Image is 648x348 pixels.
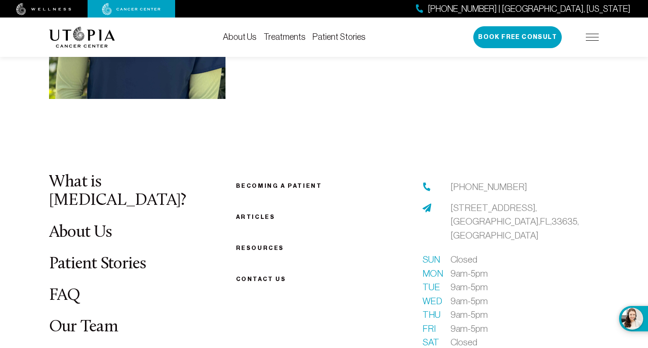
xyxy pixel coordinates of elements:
span: 9am-5pm [451,267,488,281]
span: 9am-5pm [451,280,488,294]
a: [PHONE_NUMBER] | [GEOGRAPHIC_DATA], [US_STATE] [416,3,630,15]
img: address [423,204,431,212]
span: Closed [451,253,477,267]
span: Mon [423,267,440,281]
a: Becoming a patient [236,183,322,189]
span: 9am-5pm [451,294,488,308]
a: Resources [236,245,284,251]
img: icon-hamburger [586,34,599,41]
span: Sun [423,253,440,267]
img: wellness [16,3,71,15]
span: [STREET_ADDRESS], [GEOGRAPHIC_DATA], FL, 33635, [GEOGRAPHIC_DATA] [451,203,579,240]
a: Patient Stories [313,32,366,42]
a: What is [MEDICAL_DATA]? [49,174,186,209]
a: Treatments [264,32,306,42]
a: Our Team [49,319,118,336]
span: Tue [423,280,440,294]
span: Thu [423,308,440,322]
a: [STREET_ADDRESS],[GEOGRAPHIC_DATA],FL,33635,[GEOGRAPHIC_DATA] [451,201,599,243]
a: Articles [236,214,275,220]
button: Book Free Consult [473,26,562,48]
span: 9am-5pm [451,308,488,322]
span: Wed [423,294,440,308]
span: Fri [423,322,440,336]
span: 9am-5pm [451,322,488,336]
span: [PHONE_NUMBER] | [GEOGRAPHIC_DATA], [US_STATE] [428,3,630,15]
a: About Us [223,32,257,42]
span: Contact us [236,276,286,282]
img: cancer center [102,3,161,15]
img: logo [49,27,115,48]
a: FAQ [49,287,81,304]
a: About Us [49,224,112,241]
a: [PHONE_NUMBER] [451,180,527,194]
a: Patient Stories [49,256,146,273]
img: phone [423,183,431,191]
